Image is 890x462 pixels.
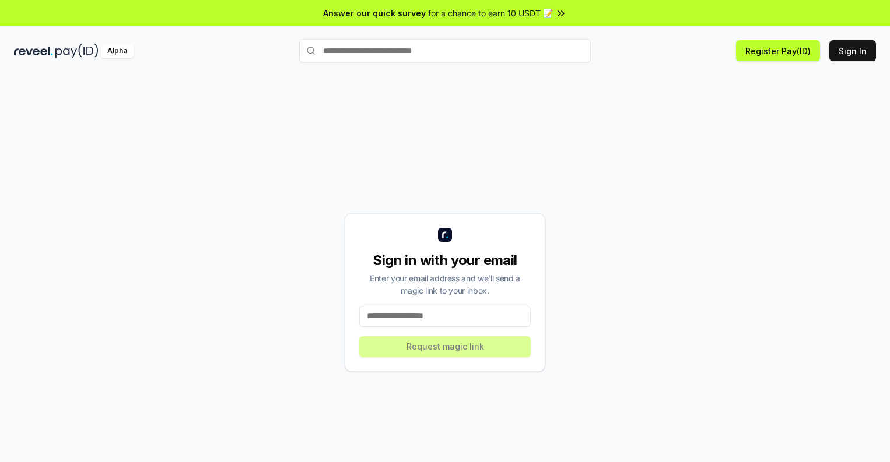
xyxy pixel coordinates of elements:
img: pay_id [55,44,99,58]
button: Register Pay(ID) [736,40,820,61]
div: Enter your email address and we’ll send a magic link to your inbox. [359,272,531,297]
span: Answer our quick survey [323,7,426,19]
button: Sign In [829,40,876,61]
img: reveel_dark [14,44,53,58]
div: Alpha [101,44,134,58]
div: Sign in with your email [359,251,531,270]
span: for a chance to earn 10 USDT 📝 [428,7,553,19]
img: logo_small [438,228,452,242]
